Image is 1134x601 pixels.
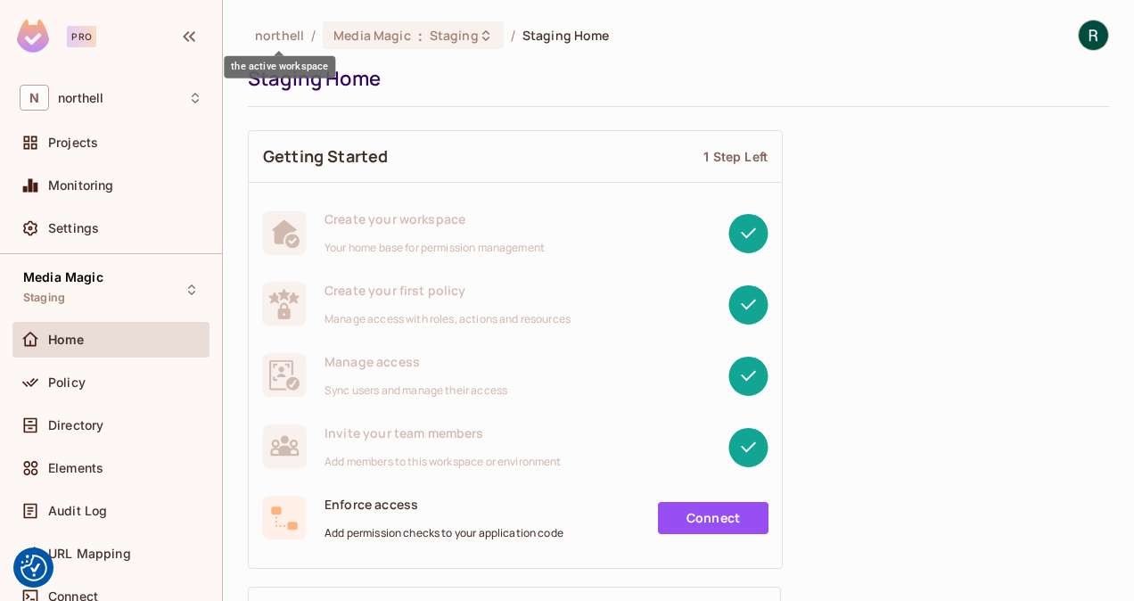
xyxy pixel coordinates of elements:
[21,555,47,581] img: Revisit consent button
[325,526,563,540] span: Add permission checks to your application code
[658,502,768,534] a: Connect
[48,547,131,561] span: URL Mapping
[430,27,479,44] span: Staging
[20,85,49,111] span: N
[224,56,335,78] div: the active workspace
[48,333,85,347] span: Home
[325,455,562,469] span: Add members to this workspace or environment
[522,27,610,44] span: Staging Home
[255,27,304,44] span: the active workspace
[48,461,103,475] span: Elements
[703,148,768,165] div: 1 Step Left
[48,178,114,193] span: Monitoring
[17,20,49,53] img: SReyMgAAAABJRU5ErkJggg==
[325,241,545,255] span: Your home base for permission management
[263,145,388,168] span: Getting Started
[48,136,98,150] span: Projects
[248,65,1100,92] div: Staging Home
[325,353,507,370] span: Manage access
[48,221,99,235] span: Settings
[23,291,65,305] span: Staging
[325,424,562,441] span: Invite your team members
[325,210,545,227] span: Create your workspace
[1079,21,1108,50] img: Rita O’Toole
[325,282,571,299] span: Create your first policy
[311,27,316,44] li: /
[48,375,86,390] span: Policy
[511,27,515,44] li: /
[48,418,103,432] span: Directory
[23,270,103,284] span: Media Magic
[58,91,103,105] span: Workspace: northell
[48,504,107,518] span: Audit Log
[67,26,96,47] div: Pro
[417,29,423,43] span: :
[21,555,47,581] button: Consent Preferences
[333,27,410,44] span: Media Magic
[325,312,571,326] span: Manage access with roles, actions and resources
[325,383,507,398] span: Sync users and manage their access
[325,496,563,513] span: Enforce access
